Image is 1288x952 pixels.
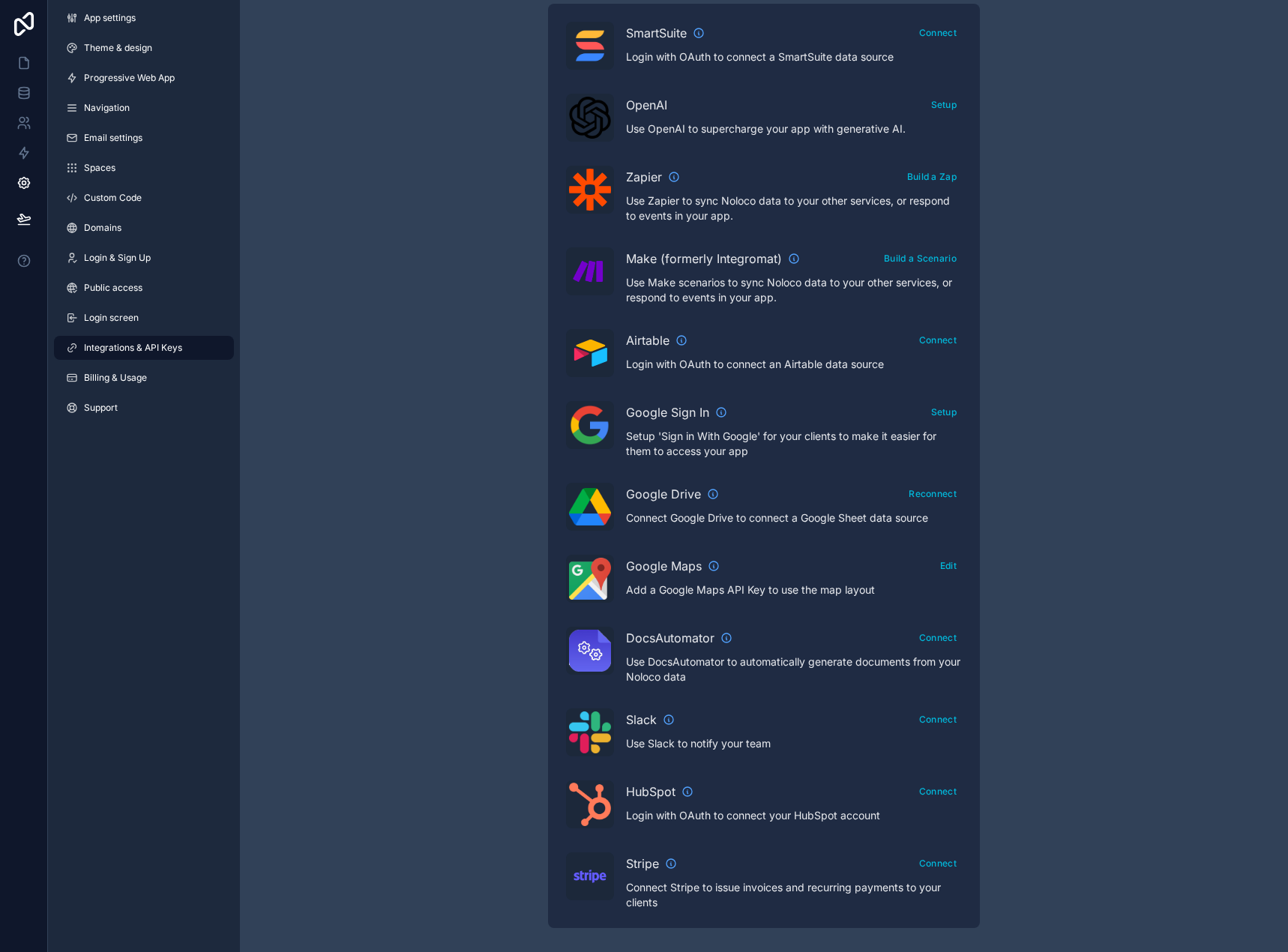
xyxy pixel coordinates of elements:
[84,252,151,264] span: Login & Sign Up
[626,557,702,575] span: Google Maps
[935,557,962,572] a: Edit
[914,627,962,648] button: Connect
[54,96,234,120] a: Navigation
[569,558,611,600] img: Google Maps
[626,855,659,873] span: Stripe
[626,193,962,223] p: Use Zapier to sync Noloco data to your other services, or respond to events in your app.
[84,372,147,384] span: Billing & Usage
[926,96,963,111] a: Setup
[879,250,962,265] a: Build a Scenario
[54,156,234,180] a: Spaces
[84,102,130,114] span: Navigation
[569,783,611,826] img: HubSpot
[926,403,963,418] a: Setup
[626,654,962,684] p: Use DocsAutomator to automatically generate documents from your Noloco data
[54,246,234,270] a: Login & Sign Up
[54,66,234,90] a: Progressive Web App
[84,72,175,84] span: Progressive Web App
[626,736,962,751] p: Use Slack to notify your team
[626,275,962,305] p: Use Make scenarios to sync Noloco data to your other services, or respond to events in your app.
[914,22,962,43] button: Connect
[569,404,611,446] img: Google Sign In
[569,340,611,367] img: Airtable
[84,282,142,294] span: Public access
[569,630,611,672] img: DocsAutomator
[54,36,234,60] a: Theme & design
[626,510,962,525] p: Connect Google Drive to connect a Google Sheet data source
[626,49,962,64] p: Login with OAuth to connect a SmartSuite data source
[626,331,669,349] span: Airtable
[84,12,136,24] span: App settings
[626,24,687,42] span: SmartSuite
[879,247,962,269] button: Build a Scenario
[903,485,962,500] a: Reconnect
[626,168,662,186] span: Zapier
[626,121,962,136] p: Use OpenAI to supercharge your app with generative AI.
[914,331,962,346] a: Connect
[84,342,182,354] span: Integrations & API Keys
[926,94,963,115] button: Setup
[626,429,962,459] p: Setup 'Sign in With Google' for your clients to make it easier for them to access your app
[914,852,962,874] button: Connect
[914,329,962,351] button: Connect
[84,162,115,174] span: Spaces
[914,711,962,726] a: Connect
[569,711,611,753] img: Slack
[902,166,962,187] button: Build a Zap
[54,366,234,390] a: Billing & Usage
[54,216,234,240] a: Domains
[626,357,962,372] p: Login with OAuth to connect an Airtable data source
[626,96,667,114] span: OpenAI
[626,403,709,421] span: Google Sign In
[54,306,234,330] a: Login screen
[626,629,714,647] span: DocsAutomator
[914,783,962,798] a: Connect
[903,483,962,504] button: Reconnect
[54,126,234,150] a: Email settings
[84,402,118,414] span: Support
[626,808,962,823] p: Login with OAuth to connect your HubSpot account
[902,168,962,183] a: Build a Zap
[569,25,611,67] img: SmartSuite
[914,780,962,802] button: Connect
[935,555,962,576] button: Edit
[54,396,234,420] a: Support
[84,132,142,144] span: Email settings
[569,250,611,292] img: Make (formerly Integromat)
[626,250,782,268] span: Make (formerly Integromat)
[626,880,962,910] p: Connect Stripe to issue invoices and recurring payments to your clients
[569,867,611,887] img: Stripe
[54,186,234,210] a: Custom Code
[54,6,234,30] a: App settings
[914,708,962,730] button: Connect
[569,97,611,139] img: OpenAI
[914,24,962,39] a: Connect
[914,629,962,644] a: Connect
[914,855,962,870] a: Connect
[54,276,234,300] a: Public access
[626,783,675,801] span: HubSpot
[84,312,139,324] span: Login screen
[84,222,121,234] span: Domains
[569,488,611,525] img: Google Drive
[626,485,701,503] span: Google Drive
[569,169,611,211] img: Zapier
[84,192,142,204] span: Custom Code
[54,336,234,360] a: Integrations & API Keys
[626,711,657,729] span: Slack
[84,42,152,54] span: Theme & design
[626,582,962,597] p: Add a Google Maps API Key to use the map layout
[926,401,963,423] button: Setup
